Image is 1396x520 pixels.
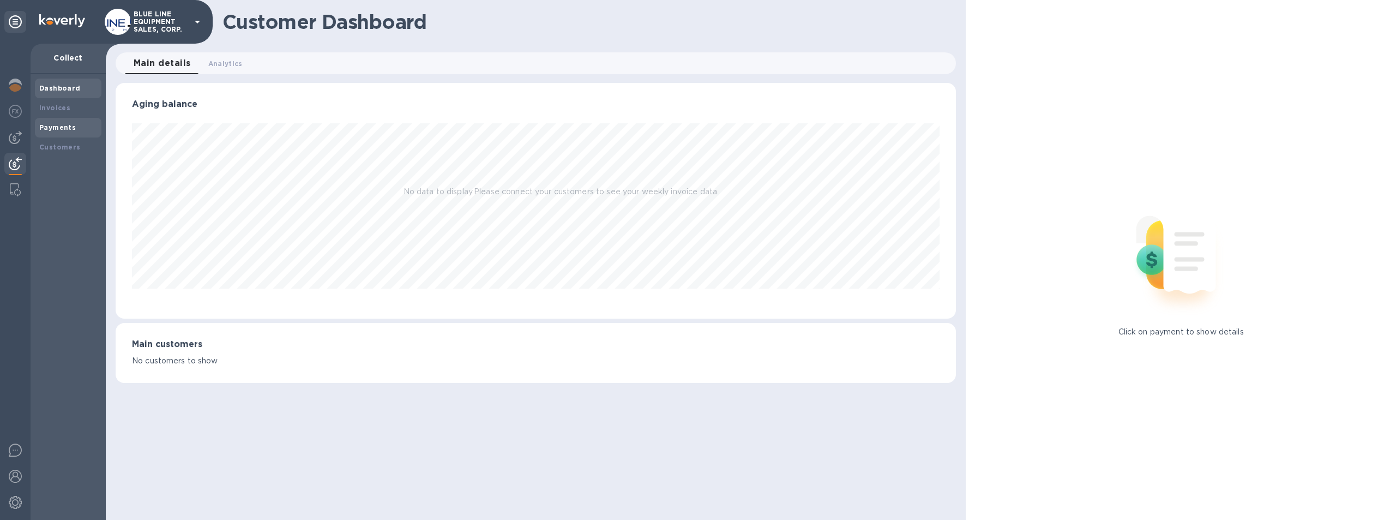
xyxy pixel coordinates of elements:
[132,339,940,350] h3: Main customers
[39,104,70,112] b: Invoices
[39,143,81,151] b: Customers
[4,11,26,33] div: Unpin categories
[208,58,243,69] span: Analytics
[132,355,940,367] p: No customers to show
[134,10,188,33] p: BLUE LINE EQUIPMENT SALES, CORP.
[39,123,76,132] b: Payments
[222,10,948,33] h1: Customer Dashboard
[132,99,940,110] h3: Aging balance
[39,14,85,27] img: Logo
[39,84,81,92] b: Dashboard
[1118,326,1244,338] p: Click on payment to show details
[134,56,191,71] span: Main details
[9,105,22,118] img: Foreign exchange
[39,52,97,63] p: Collect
